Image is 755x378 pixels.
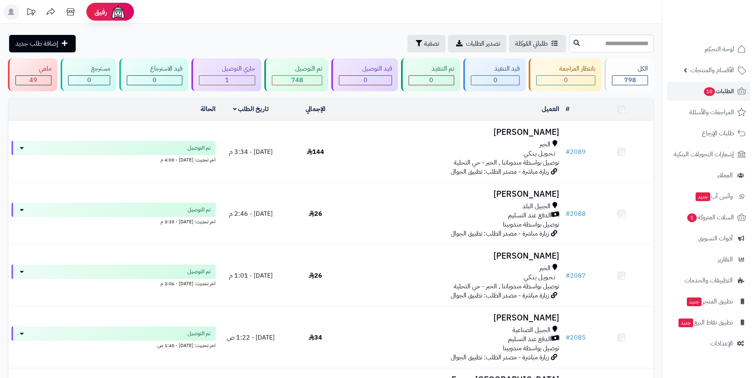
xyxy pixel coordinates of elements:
[667,187,750,206] a: وآتس آبجديد
[703,86,734,97] span: الطلبات
[59,58,118,91] a: مسترجع 0
[503,343,559,353] span: توصيل بواسطة مندوبينا
[718,254,733,265] span: التقارير
[687,297,701,306] span: جديد
[684,275,733,286] span: التطبيقات والخدمات
[471,64,520,73] div: قيد التنفيذ
[11,155,216,163] div: اخر تحديث: [DATE] - 4:00 م
[363,75,367,85] span: 0
[233,104,269,114] a: تاريخ الطلب
[509,35,566,52] a: طلباتي المُوكلة
[187,144,211,152] span: تم التوصيل
[351,190,559,199] h3: [PERSON_NAME]
[229,147,273,157] span: [DATE] - 3:34 م
[21,4,41,22] a: تحديثات المنصة
[503,220,559,229] span: توصيل بواسطة مندوبينا
[351,128,559,137] h3: [PERSON_NAME]
[539,264,550,273] span: الخبر
[16,76,51,85] div: 49
[667,124,750,143] a: طلبات الإرجاع
[667,292,750,311] a: تطبيق المتجرجديد
[454,282,559,291] span: توصيل بواسطة مندوباتنا , الخبر - حي التحلية
[429,75,433,85] span: 0
[515,39,548,48] span: طلباتي المُوكلة
[309,333,322,342] span: 34
[536,64,596,73] div: بانتظار المراجعة
[451,229,549,238] span: زيارة مباشرة - مصدر الطلب: تطبيق الجوال
[566,104,570,114] a: #
[667,166,750,185] a: العملاء
[701,6,747,23] img: logo-2.png
[566,333,586,342] a: #2085
[399,58,462,91] a: تم التنفيذ 0
[695,191,733,202] span: وآتس آب
[696,192,710,201] span: جديد
[15,64,52,73] div: ملغي
[190,58,263,91] a: جاري التوصيل 1
[263,58,330,91] a: تم التوصيل 748
[127,64,182,73] div: قيد الاسترجاع
[309,271,322,280] span: 26
[674,149,734,160] span: إشعارات التحويلات البنكية
[451,167,549,177] span: زيارة مباشرة - مصدر الطلب: تطبيق الجوال
[566,209,586,219] a: #2088
[451,353,549,362] span: زيارة مباشرة - مصدر الطلب: تطبيق الجوال
[291,75,303,85] span: 748
[667,313,750,332] a: تطبيق نقاط البيعجديد
[603,58,656,91] a: الكل798
[11,217,216,225] div: اخر تحديث: [DATE] - 3:35 م
[407,35,445,52] button: تصفية
[512,326,550,335] span: الجبيل الصناعية
[522,202,550,211] span: الجبيل البلد
[94,7,107,17] span: رفيق
[110,4,126,20] img: ai-face.png
[11,341,216,349] div: اخر تحديث: [DATE] - 1:40 ص
[462,58,527,91] a: قيد التنفيذ 0
[524,149,555,158] span: تـحـويـل بـنـكـي
[667,145,750,164] a: إشعارات التحويلات البنكية
[537,76,595,85] div: 0
[227,333,275,342] span: [DATE] - 1:22 ص
[454,158,559,167] span: توصيل بواسطة مندوباتنا , الخبر - حي التحلية
[15,39,58,48] span: إضافة طلب جديد
[564,75,568,85] span: 0
[127,76,182,85] div: 0
[566,271,586,280] a: #2087
[539,140,550,149] span: الخبر
[11,279,216,287] div: اخر تحديث: [DATE] - 2:06 م
[339,76,392,85] div: 0
[187,268,211,276] span: تم التوصيل
[667,334,750,353] a: الإعدادات
[667,208,750,227] a: السلات المتروكة1
[229,209,273,219] span: [DATE] - 2:46 م
[566,147,586,157] a: #2089
[272,76,322,85] div: 748
[667,82,750,101] a: الطلبات10
[493,75,497,85] span: 0
[667,250,750,269] a: التقارير
[29,75,37,85] span: 49
[118,58,190,91] a: قيد الاسترجاع 0
[199,76,255,85] div: 1
[686,296,733,307] span: تطبيق المتجر
[667,103,750,122] a: المراجعات والأسئلة
[351,251,559,261] h3: [PERSON_NAME]
[527,58,603,91] a: بانتظار المراجعة 0
[187,330,211,338] span: تم التوصيل
[524,273,555,282] span: تـحـويـل بـنـكـي
[678,317,733,328] span: تطبيق نقاط البيع
[448,35,507,52] a: تصدير الطلبات
[330,58,399,91] a: قيد التوصيل 0
[705,44,734,55] span: لوحة التحكم
[679,319,693,327] span: جديد
[307,147,324,157] span: 144
[566,333,570,342] span: #
[225,75,229,85] span: 1
[351,313,559,322] h3: [PERSON_NAME]
[710,338,733,349] span: الإعدادات
[199,64,256,73] div: جاري التوصيل
[409,64,455,73] div: تم التنفيذ
[542,104,559,114] a: العميل
[689,107,734,118] span: المراجعات والأسئلة
[624,75,636,85] span: 798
